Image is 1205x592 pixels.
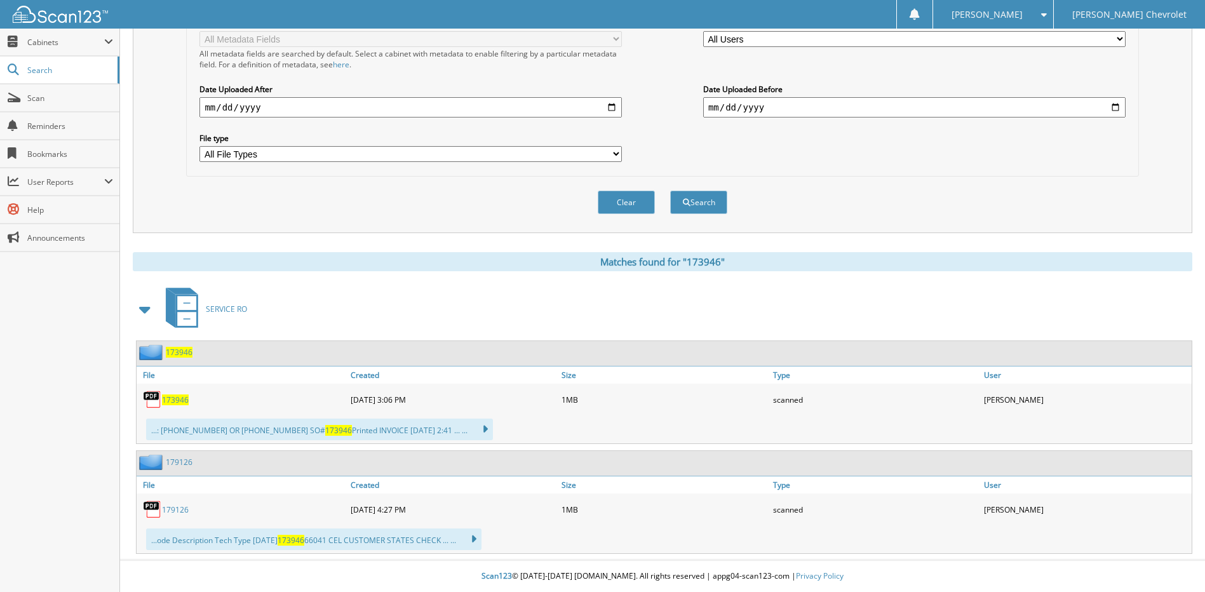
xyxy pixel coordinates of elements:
span: Help [27,205,113,215]
a: Privacy Policy [796,570,844,581]
label: Date Uploaded After [199,84,622,95]
a: 179126 [162,504,189,515]
div: 1MB [558,497,769,522]
span: Search [27,65,111,76]
input: end [703,97,1126,118]
a: 173946 [166,347,192,358]
a: SERVICE RO [158,284,247,334]
div: ...ode Description Tech Type [DATE] 66041 CEL CUSTOMER STATES CHECK ... ... [146,528,481,550]
div: © [DATE]-[DATE] [DOMAIN_NAME]. All rights reserved | appg04-scan123-com | [120,561,1205,592]
a: 173946 [162,394,189,405]
label: Date Uploaded Before [703,84,1126,95]
span: 173946 [278,535,304,546]
span: [PERSON_NAME] [952,11,1023,18]
span: Reminders [27,121,113,131]
img: scan123-logo-white.svg [13,6,108,23]
img: PDF.png [143,500,162,519]
div: [PERSON_NAME] [981,387,1192,412]
a: User [981,476,1192,494]
span: Bookmarks [27,149,113,159]
a: Type [770,367,981,384]
a: User [981,367,1192,384]
a: Created [347,476,558,494]
div: [PERSON_NAME] [981,497,1192,522]
img: folder2.png [139,454,166,470]
span: User Reports [27,177,104,187]
div: 1MB [558,387,769,412]
label: File type [199,133,622,144]
span: Scan [27,93,113,104]
a: Size [558,367,769,384]
button: Clear [598,191,655,214]
div: ...: [PHONE_NUMBER] OR [PHONE_NUMBER] SO# Printed INVOICE [DATE] 2:41 ... ... [146,419,493,440]
span: SERVICE RO [206,304,247,314]
a: Created [347,367,558,384]
a: File [137,367,347,384]
div: All metadata fields are searched by default. Select a cabinet with metadata to enable filtering b... [199,48,622,70]
div: Matches found for "173946" [133,252,1192,271]
a: 179126 [166,457,192,468]
span: Cabinets [27,37,104,48]
a: here [333,59,349,70]
div: [DATE] 4:27 PM [347,497,558,522]
div: scanned [770,497,981,522]
span: [PERSON_NAME] Chevrolet [1072,11,1187,18]
span: 173946 [325,425,352,436]
span: Announcements [27,232,113,243]
div: scanned [770,387,981,412]
span: Scan123 [481,570,512,581]
a: File [137,476,347,494]
a: Size [558,476,769,494]
iframe: Chat Widget [1141,531,1205,592]
button: Search [670,191,727,214]
input: start [199,97,622,118]
div: [DATE] 3:06 PM [347,387,558,412]
a: Type [770,476,981,494]
img: PDF.png [143,390,162,409]
img: folder2.png [139,344,166,360]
